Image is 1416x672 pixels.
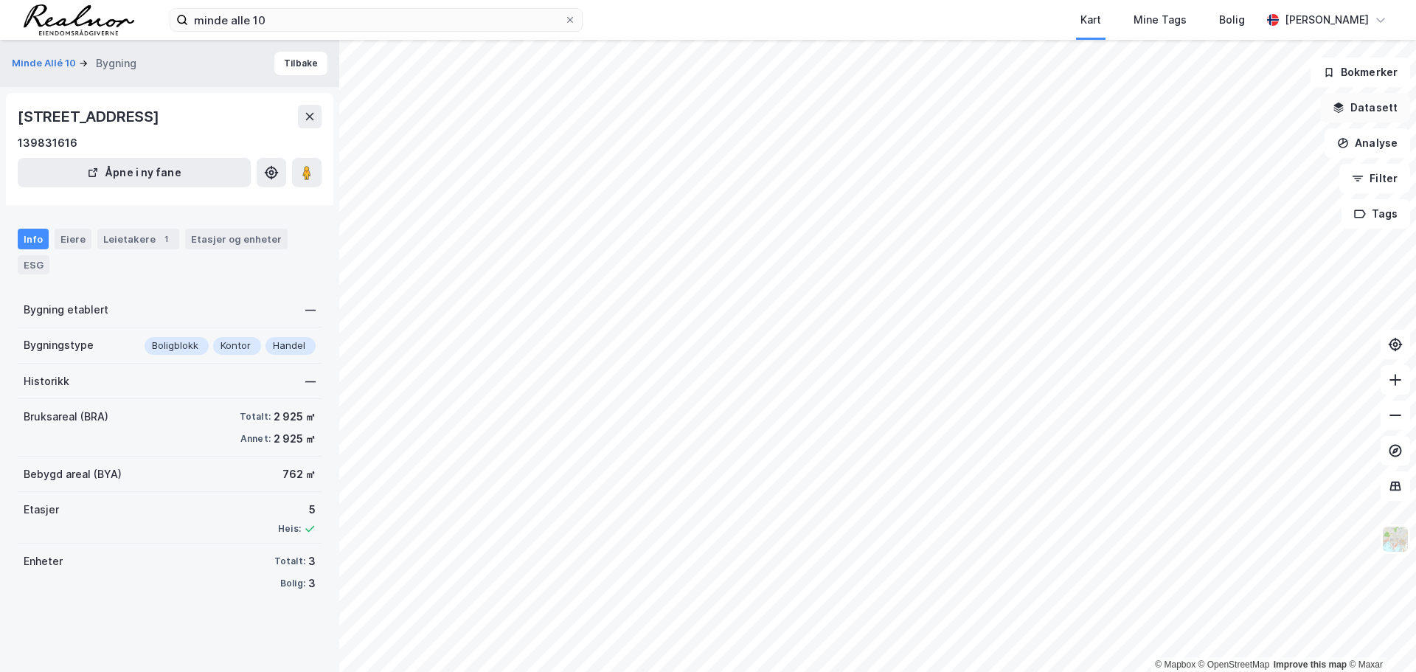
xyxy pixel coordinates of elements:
button: Minde Allé 10 [12,56,79,71]
div: 762 ㎡ [282,465,316,483]
button: Tags [1342,199,1410,229]
div: Bebygd areal (BYA) [24,465,122,483]
div: Bolig: [280,578,305,589]
div: 139831616 [18,134,77,152]
div: Etasjer [24,501,59,519]
div: Mine Tags [1134,11,1187,29]
div: Historikk [24,373,69,390]
div: Heis: [278,523,301,535]
div: Enheter [24,553,63,570]
div: Bolig [1219,11,1245,29]
div: Info [18,229,49,249]
div: Bygning etablert [24,301,108,319]
div: 2 925 ㎡ [274,408,316,426]
iframe: Chat Widget [1342,601,1416,672]
div: 3 [308,575,316,592]
div: Totalt: [274,555,305,567]
div: 3 [308,553,316,570]
a: OpenStreetMap [1198,659,1270,670]
div: Annet: [240,433,271,445]
img: Z [1381,525,1409,553]
a: Mapbox [1155,659,1195,670]
div: Leietakere [97,229,179,249]
div: Eiere [55,229,91,249]
div: Totalt: [240,411,271,423]
div: — [305,373,316,390]
button: Datasett [1320,93,1410,122]
button: Tilbake [274,52,327,75]
button: Analyse [1325,128,1410,158]
div: Bygning [96,55,136,72]
div: [PERSON_NAME] [1285,11,1369,29]
div: 1 [159,232,173,246]
div: — [305,301,316,319]
div: Bygningstype [24,336,94,354]
div: ESG [18,255,49,274]
div: 2 925 ㎡ [274,430,316,448]
div: Etasjer og enheter [191,232,282,246]
a: Improve this map [1274,659,1347,670]
div: Kart [1080,11,1101,29]
div: 5 [278,501,316,519]
img: realnor-logo.934646d98de889bb5806.png [24,4,134,35]
button: Filter [1339,164,1410,193]
button: Bokmerker [1311,58,1410,87]
div: [STREET_ADDRESS] [18,105,162,128]
div: Kontrollprogram for chat [1342,601,1416,672]
div: Bruksareal (BRA) [24,408,108,426]
input: Søk på adresse, matrikkel, gårdeiere, leietakere eller personer [188,9,564,31]
button: Åpne i ny fane [18,158,251,187]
